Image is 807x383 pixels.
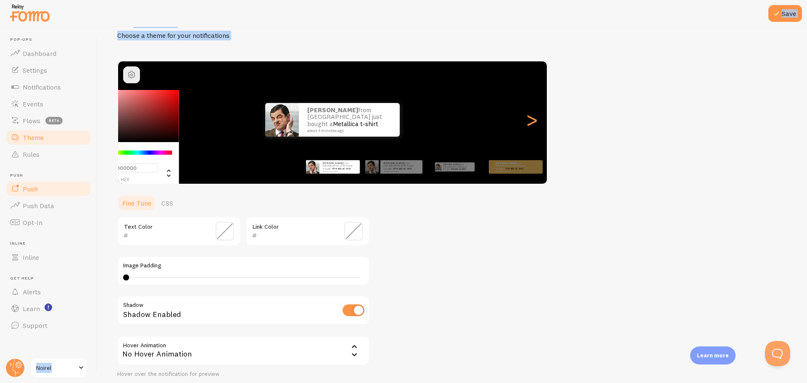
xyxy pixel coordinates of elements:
[323,161,343,165] strong: [PERSON_NAME]
[5,249,92,266] a: Inline
[156,195,178,211] a: CSS
[765,341,790,366] iframe: Help Scout Beacon - Open
[307,129,389,133] small: about 4 minutes ago
[384,161,404,165] strong: [PERSON_NAME]
[159,163,172,182] div: Change another color definition
[5,300,92,317] a: Learn
[5,95,92,112] a: Events
[10,37,92,42] span: Pop-ups
[9,2,51,24] img: fomo-relay-logo-orange.svg
[435,164,441,170] img: Fomo
[30,358,87,378] a: Noirel
[496,161,529,172] p: from [GEOGRAPHIC_DATA] just bought a
[84,90,179,187] div: Chrome color picker
[36,363,76,373] span: Noirel
[5,79,92,95] a: Notifications
[10,241,92,246] span: Inline
[23,100,43,108] span: Events
[496,170,528,172] small: about 4 minutes ago
[5,146,92,163] a: Rules
[451,168,466,170] a: Metallica t-shirt
[307,106,358,114] strong: [PERSON_NAME]
[23,133,44,142] span: Theme
[5,197,92,214] a: Push Data
[5,180,92,197] a: Push
[23,218,42,227] span: Opt-In
[117,195,156,211] a: Fine Tune
[306,160,319,174] img: Fomo
[23,321,47,330] span: Support
[10,276,92,281] span: Get Help
[23,304,40,313] span: Learn
[5,283,92,300] a: Alerts
[5,45,92,62] a: Dashboard
[23,288,41,296] span: Alerts
[23,253,39,261] span: Inline
[5,62,92,79] a: Settings
[117,370,369,378] div: Hover over the notification for preview
[443,162,471,172] p: from [GEOGRAPHIC_DATA] just bought a
[117,336,369,365] div: No Hover Animation
[690,346,736,365] div: Learn more
[23,83,61,91] span: Notifications
[323,161,356,172] p: from [GEOGRAPHIC_DATA] just bought a
[123,262,364,269] label: Image Padding
[323,170,356,172] small: about 4 minutes ago
[23,185,38,193] span: Push
[23,116,40,125] span: Flows
[506,167,524,170] a: Metallica t-shirt
[5,214,92,231] a: Opt-In
[23,66,47,74] span: Settings
[443,163,460,166] strong: [PERSON_NAME]
[697,351,729,359] p: Learn more
[23,49,56,58] span: Dashboard
[333,120,378,128] a: Metallica t-shirt
[91,177,159,182] span: hex
[394,167,412,170] a: Metallica t-shirt
[23,150,40,158] span: Rules
[496,161,516,165] strong: [PERSON_NAME]
[5,112,92,129] a: Flows beta
[5,129,92,146] a: Theme
[117,31,319,40] p: Choose a theme for your notifications
[527,90,537,150] div: Next slide
[333,167,351,170] a: Metallica t-shirt
[118,66,547,79] h2: Classic
[45,304,52,311] svg: <p>Watch New Feature Tutorials!</p>
[5,317,92,334] a: Support
[265,103,299,137] img: Fomo
[23,201,54,210] span: Push Data
[117,296,369,326] div: Shadow Enabled
[307,107,391,133] p: from [GEOGRAPHIC_DATA] just bought a
[384,170,418,172] small: about 4 minutes ago
[10,173,92,178] span: Push
[365,160,379,174] img: Fomo
[45,117,63,124] span: beta
[384,161,419,172] p: from [GEOGRAPHIC_DATA] just bought a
